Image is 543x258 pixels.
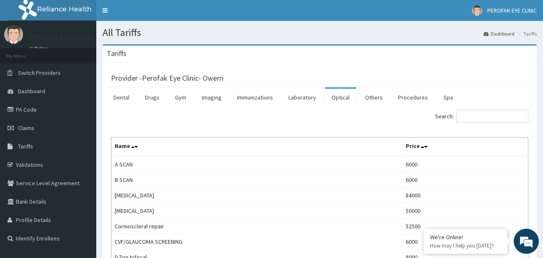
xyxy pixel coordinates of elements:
[4,25,23,44] img: User Image
[18,124,34,132] span: Claims
[111,188,402,203] td: [MEDICAL_DATA]
[111,156,402,172] td: A SCAN
[437,89,460,106] a: Spa
[111,172,402,188] td: B SCAN
[402,188,528,203] td: 84000
[168,89,193,106] a: Gym
[138,89,166,106] a: Drugs
[111,74,224,82] h3: Provider - Perofak Eye Clinic- Owerri
[111,138,402,157] th: Name
[137,4,157,24] div: Minimize live chat window
[230,89,280,106] a: Immunizations
[111,203,402,219] td: [MEDICAL_DATA]
[195,89,228,106] a: Imaging
[111,234,402,250] td: CVF/GLAUCOMA SCREENING
[435,110,528,123] label: Search:
[18,143,33,150] span: Tariffs
[456,110,528,123] input: Search:
[391,89,435,106] a: Procedures
[4,170,160,199] textarea: Type your message and hit 'Enter'
[430,233,501,241] div: We're Online!
[18,69,61,77] span: Switch Providers
[107,89,136,106] a: Dental
[402,234,528,250] td: 6000
[402,138,528,157] th: Price
[282,89,323,106] a: Laboratory
[430,242,501,249] p: How may I help you today?
[107,50,126,57] h3: Tariffs
[29,46,49,51] a: Online
[402,156,528,172] td: 6000
[44,47,141,58] div: Chat with us now
[484,30,515,37] a: Dashboard
[515,30,537,37] li: Tariffs
[325,89,356,106] a: Optical
[402,172,528,188] td: 6000
[103,27,537,38] h1: All Tariffs
[402,203,528,219] td: 50000
[487,7,537,14] span: PEROFAK EYE CLINIC
[111,219,402,234] td: Cornioscleral repair
[29,34,94,41] p: PEROFAK EYE CLINIC
[18,87,45,95] span: Dashboard
[15,42,34,63] img: d_794563401_company_1708531726252_794563401
[402,219,528,234] td: 52500
[358,89,389,106] a: Others
[472,5,482,16] img: User Image
[49,76,116,161] span: We're online!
